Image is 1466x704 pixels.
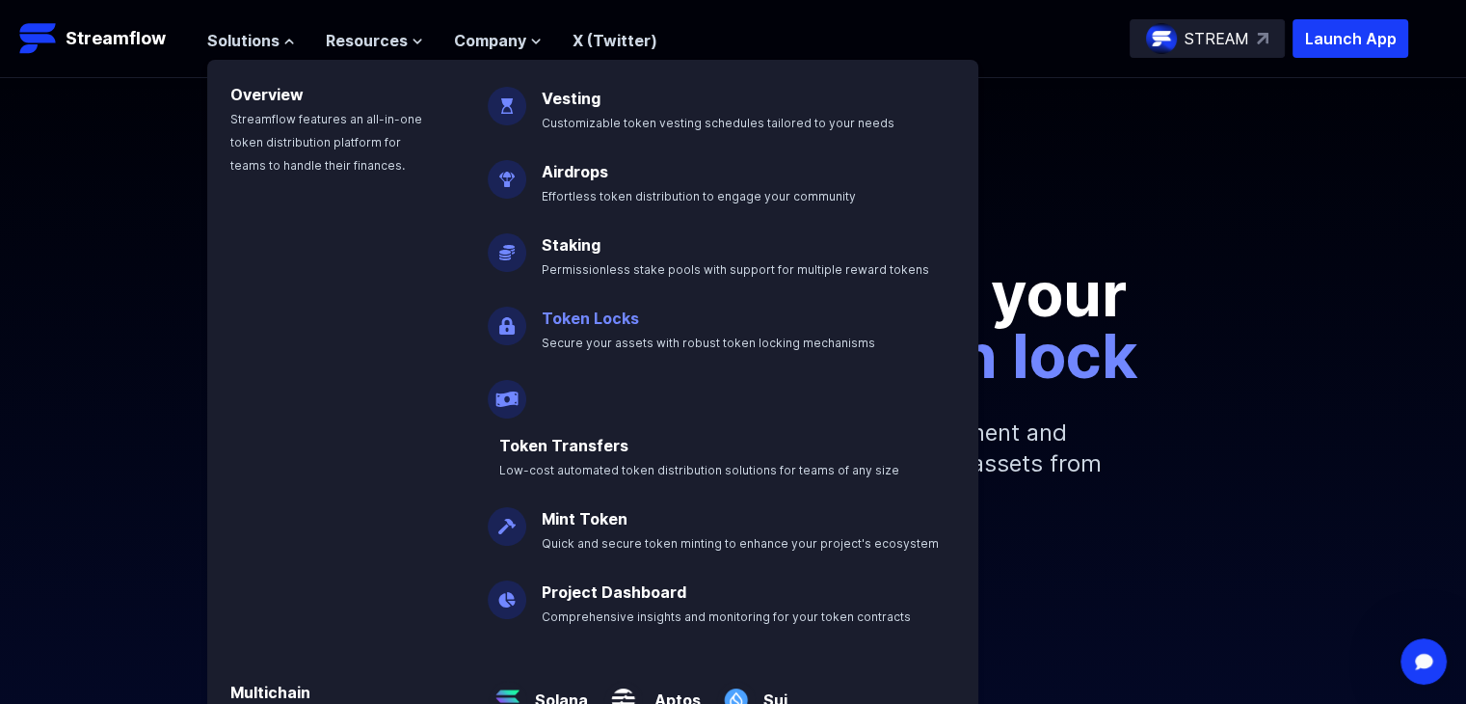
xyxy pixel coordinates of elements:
[542,609,911,624] span: Comprehensive insights and monitoring for your token contracts
[207,29,280,52] span: Solutions
[499,436,628,455] a: Token Transfers
[542,509,627,528] a: Mint Token
[19,19,188,58] a: Streamflow
[542,536,939,551] span: Quick and secure token minting to enhance your project's ecosystem
[454,29,542,52] button: Company
[326,29,423,52] button: Resources
[66,25,166,52] p: Streamflow
[230,85,304,104] a: Overview
[1146,23,1177,54] img: streamflow-logo-circle.png
[230,683,310,702] a: Multichain
[488,291,526,345] img: Token Locks
[454,29,526,52] span: Company
[542,116,894,130] span: Customizable token vesting schedules tailored to your needs
[488,492,526,546] img: Mint Token
[488,145,526,199] img: Airdrops
[1257,33,1268,44] img: top-right-arrow.svg
[542,309,639,328] a: Token Locks
[488,565,526,619] img: Project Dashboard
[488,365,526,419] img: Payroll
[542,162,608,181] a: Airdrops
[488,71,526,125] img: Vesting
[200,202,1267,232] p: Secure your crypto assets
[19,19,58,58] img: Streamflow Logo
[1293,19,1408,58] button: Launch App
[1130,19,1285,58] a: STREAM
[542,336,875,350] span: Secure your assets with robust token locking mechanisms
[488,218,526,272] img: Staking
[326,29,408,52] span: Resources
[573,31,657,50] a: X (Twitter)
[542,89,600,108] a: Vesting
[1400,638,1447,685] iframe: Intercom live chat
[499,463,899,477] span: Low-cost automated token distribution solutions for teams of any size
[1185,27,1249,50] p: STREAM
[827,318,1138,393] span: token lock
[230,112,422,173] span: Streamflow features an all-in-one token distribution platform for teams to handle their finances.
[542,262,929,277] span: Permissionless stake pools with support for multiple reward tokens
[542,582,686,602] a: Project Dashboard
[542,189,856,203] span: Effortless token distribution to engage your community
[207,29,295,52] button: Solutions
[542,235,600,255] a: Staking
